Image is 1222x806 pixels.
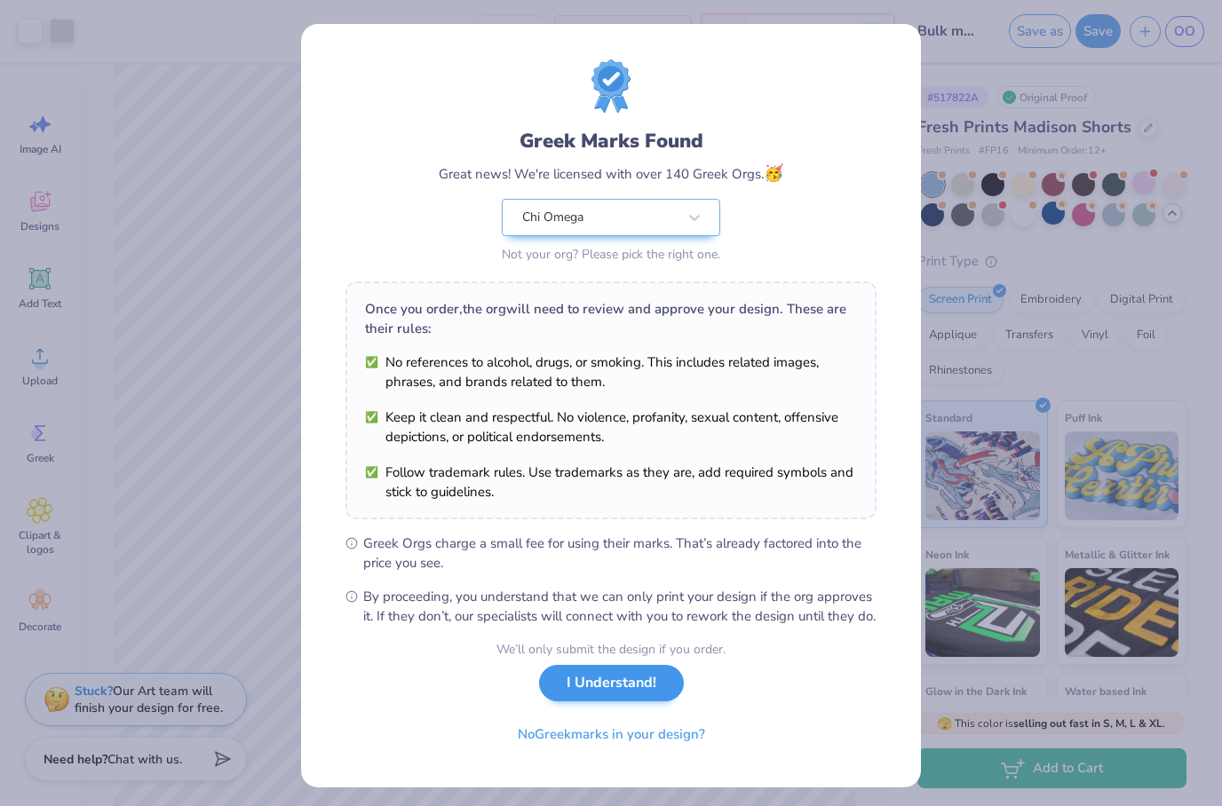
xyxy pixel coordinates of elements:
button: I Understand! [539,665,684,701]
div: We’ll only submit the design if you order. [496,640,726,659]
div: Great news! We're licensed with over 140 Greek Orgs. [439,162,783,186]
button: NoGreekmarks in your design? [503,716,720,753]
span: Greek Orgs charge a small fee for using their marks. That’s already factored into the price you see. [363,533,877,573]
img: License badge [591,59,631,113]
div: Not your org? Please pick the right one. [502,245,720,264]
li: Keep it clean and respectful. No violence, profanity, sexual content, offensive depictions, or po... [365,407,857,446]
li: No references to alcohol, drugs, or smoking. This includes related images, phrases, and brands re... [365,352,857,391]
span: 🥳 [764,162,783,184]
span: By proceeding, you understand that we can only print your design if the org approves it. If they ... [363,587,877,626]
li: Follow trademark rules. Use trademarks as they are, add required symbols and stick to guidelines. [365,462,857,502]
div: Once you order, the org will need to review and approve your design. These are their rules: [365,299,857,338]
div: Greek Marks Found [520,127,703,155]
